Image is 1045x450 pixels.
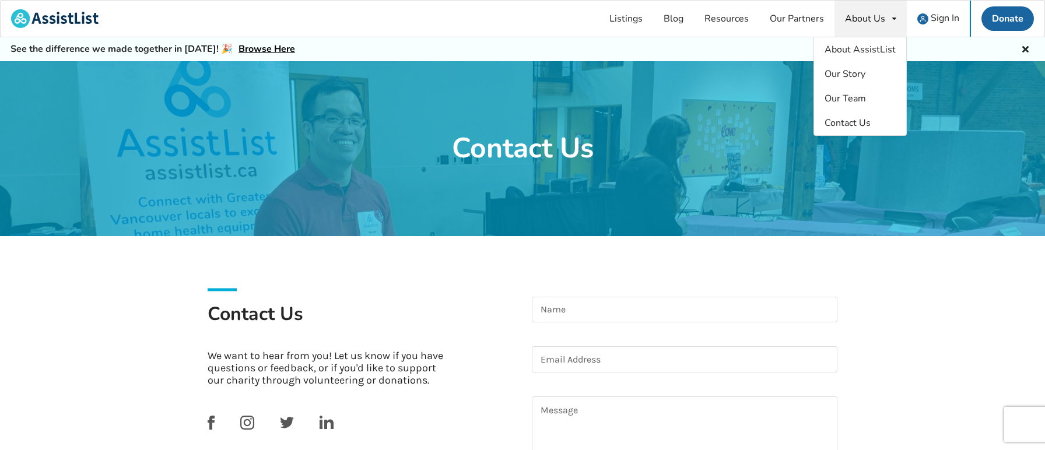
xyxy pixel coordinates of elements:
[931,12,959,24] span: Sign In
[452,131,594,167] h1: Contact Us
[694,1,759,37] a: Resources
[825,117,871,129] span: Contact Us
[280,417,294,428] img: twitter_link
[845,14,885,23] div: About Us
[10,43,295,55] h5: See the difference we made together in [DATE]! 🎉
[208,302,513,340] h1: Contact Us
[917,13,928,24] img: user icon
[532,297,837,323] input: Name
[240,416,254,430] img: instagram_link
[907,1,970,37] a: user icon Sign In
[759,1,834,37] a: Our Partners
[653,1,694,37] a: Blog
[239,43,295,55] a: Browse Here
[825,92,866,105] span: Our Team
[599,1,653,37] a: Listings
[320,416,334,429] img: linkedin_link
[981,6,1034,31] a: Donate
[825,68,865,80] span: Our Story
[208,350,452,386] p: We want to hear from you! Let us know if you have questions or feedback, or if you'd like to supp...
[208,416,215,430] img: facebook_link
[11,9,99,28] img: assistlist-logo
[825,43,896,56] span: About AssistList
[532,346,837,372] input: Email Address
